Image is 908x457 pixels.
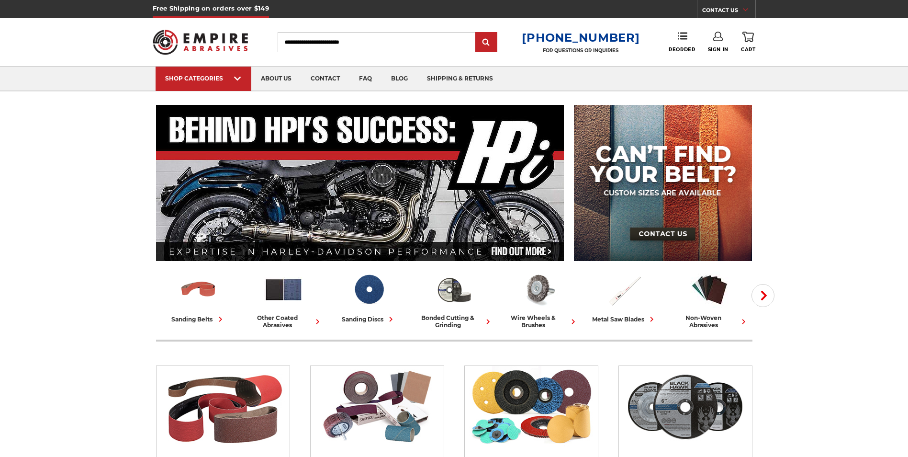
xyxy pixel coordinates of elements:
a: other coated abrasives [245,270,323,329]
img: Banner for an interview featuring Horsepower Inc who makes Harley performance upgrades featured o... [156,105,564,261]
a: [PHONE_NUMBER] [522,31,639,45]
img: Empire Abrasives [153,23,248,61]
span: Reorder [669,46,695,53]
a: about us [251,67,301,91]
a: CONTACT US [702,5,755,18]
input: Submit [477,33,496,52]
span: Sign In [708,46,729,53]
div: sanding discs [342,314,396,324]
a: contact [301,67,349,91]
img: Wire Wheels & Brushes [519,270,559,309]
div: non-woven abrasives [671,314,749,329]
img: Sanding Discs [349,270,389,309]
p: FOR QUESTIONS OR INQUIRIES [522,47,639,54]
a: shipping & returns [417,67,503,91]
div: sanding belts [172,314,225,324]
div: SHOP CATEGORIES [165,75,242,82]
a: bonded cutting & grinding [415,270,493,329]
div: wire wheels & brushes [501,314,578,329]
img: Sanding Discs [469,366,593,447]
img: Sanding Belts [161,366,285,447]
a: metal saw blades [586,270,663,324]
img: Other Coated Abrasives [315,366,439,447]
a: sanding discs [330,270,408,324]
img: Bonded Cutting & Grinding [623,366,747,447]
a: Cart [741,32,755,53]
img: Non-woven Abrasives [690,270,729,309]
button: Next [751,284,774,307]
a: blog [381,67,417,91]
a: faq [349,67,381,91]
div: other coated abrasives [245,314,323,329]
img: Other Coated Abrasives [264,270,303,309]
a: wire wheels & brushes [501,270,578,329]
img: Metal Saw Blades [605,270,644,309]
span: Cart [741,46,755,53]
img: Sanding Belts [179,270,218,309]
div: bonded cutting & grinding [415,314,493,329]
img: Bonded Cutting & Grinding [434,270,474,309]
a: Reorder [669,32,695,52]
img: promo banner for custom belts. [574,105,752,261]
a: non-woven abrasives [671,270,749,329]
div: metal saw blades [592,314,657,324]
a: sanding belts [160,270,237,324]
